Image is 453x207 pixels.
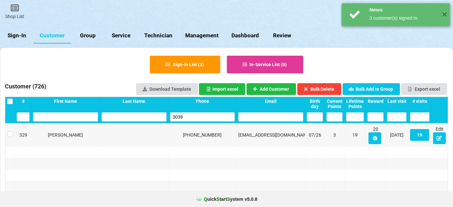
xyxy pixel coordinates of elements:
button: Sign-in List (3) [150,56,220,73]
a: Technician [138,28,179,44]
button: Export excel [401,83,447,95]
div: # visits [410,99,429,104]
div: Import excel [206,87,238,91]
a: Management [179,28,225,44]
b: uick tart ystem v 5.0.8 [204,196,257,202]
div: [PERSON_NAME] [33,132,98,138]
a: Service [105,28,138,44]
div: 329 [17,132,30,138]
a: Customer [33,28,71,44]
span: S [217,197,220,202]
button: Bulk Add to Group [343,83,400,95]
div: Edit [433,126,446,144]
a: Review [265,28,299,44]
div: Email [238,99,303,104]
div: Phone [170,99,235,104]
button: In-Service List (0) [227,56,304,73]
div: 3 customer(s) signed in. [369,15,437,21]
button: Bulk Delete [297,83,342,95]
div: 20 [367,126,384,144]
button: 19 [410,129,429,141]
span: S [227,197,230,202]
div: [DATE] [387,132,406,138]
div: 07/26 [307,132,323,138]
button: Add Customer [246,83,296,95]
button: Import excel [199,83,245,95]
span: Q [204,197,207,202]
h3: Customer ( 726 ) [5,83,46,92]
div: Current Points [326,99,343,109]
div: [EMAIL_ADDRESS][DOMAIN_NAME] [238,132,303,138]
div: News [369,7,437,13]
a: Dashboard [225,28,266,44]
div: 19 [346,132,364,138]
div: Last Name [102,99,167,104]
a: Group [71,28,105,44]
div: Last visit [387,99,406,104]
div: Reward [367,99,384,104]
a: Download Template [136,83,198,95]
div: Birth day [307,99,323,109]
img: favicon.ico [196,196,202,202]
div: Lifetime Points [346,99,364,109]
div: [PHONE_NUMBER] [170,132,235,138]
div: First Name [33,99,98,104]
div: 3 [326,132,343,138]
div: # [17,99,30,104]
